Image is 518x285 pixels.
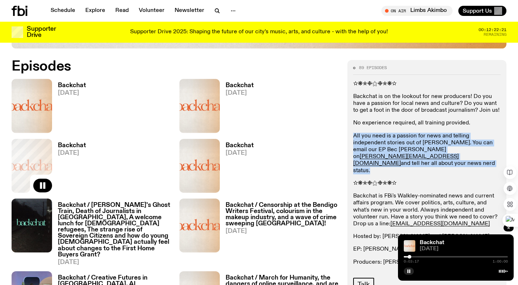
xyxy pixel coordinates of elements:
[493,260,508,263] span: 1:00:00
[479,28,506,32] span: 00:12:22:21
[353,180,501,187] p: ✫❋✯❉⚝❉✯❋✫
[353,93,501,114] p: Backchat is on the lookout for new producers! Do you have a passion for local news and culture? D...
[58,150,86,156] span: [DATE]
[390,221,490,227] a: [EMAIL_ADDRESS][DOMAIN_NAME]
[220,142,254,193] a: Backchat[DATE]
[353,120,501,127] p: No experience required, all training provided.
[458,6,506,16] button: Support Us
[226,82,254,89] h3: Backchat
[12,60,339,73] h2: Episodes
[220,82,254,133] a: Backchat[DATE]
[226,228,338,234] span: [DATE]
[134,6,169,16] a: Volunteer
[58,90,86,96] span: [DATE]
[359,66,387,70] span: 89 episodes
[381,6,453,16] button: On AirLimbs Akimbo
[58,202,171,258] h3: Backchat / [PERSON_NAME]'s Ghost Train, Death of Journalists in [GEOGRAPHIC_DATA], A welcome lunc...
[463,8,492,14] span: Support Us
[353,133,501,174] p: All you need is a passion for news and telling independent stories out of [PERSON_NAME]. You can ...
[81,6,110,16] a: Explore
[353,233,501,240] p: Hosted by: [PERSON_NAME] and [PERSON_NAME]
[130,29,388,35] p: Supporter Drive 2025: Shaping the future of our city’s music, arts, and culture - with the help o...
[353,154,459,166] a: [PERSON_NAME][EMAIL_ADDRESS][DOMAIN_NAME]
[353,193,501,227] p: Backchat is FBi's Walkley-nominated news and current affairs program. We cover politics, arts, cu...
[353,246,501,253] p: EP: [PERSON_NAME]
[52,202,171,265] a: Backchat / [PERSON_NAME]'s Ghost Train, Death of Journalists in [GEOGRAPHIC_DATA], A welcome lunc...
[52,142,86,193] a: Backchat[DATE]
[27,26,56,38] h3: Supporter Drive
[170,6,209,16] a: Newsletter
[58,82,86,89] h3: Backchat
[484,33,506,37] span: Remaining
[52,82,86,133] a: Backchat[DATE]
[420,240,444,246] a: Backchat
[58,259,171,265] span: [DATE]
[353,81,501,88] p: ✫❋✯❉⚝❉✯❋✫
[420,246,508,252] span: [DATE]
[226,90,254,96] span: [DATE]
[58,142,86,149] h3: Backchat
[226,202,338,227] h3: Backchat / Censorship at the Bendigo Writers Festival, colourism in the makeup industry, and a wa...
[111,6,133,16] a: Read
[226,142,254,149] h3: Backchat
[46,6,80,16] a: Schedule
[220,202,338,265] a: Backchat / Censorship at the Bendigo Writers Festival, colourism in the makeup industry, and a wa...
[226,150,254,156] span: [DATE]
[404,260,419,263] span: 0:03:17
